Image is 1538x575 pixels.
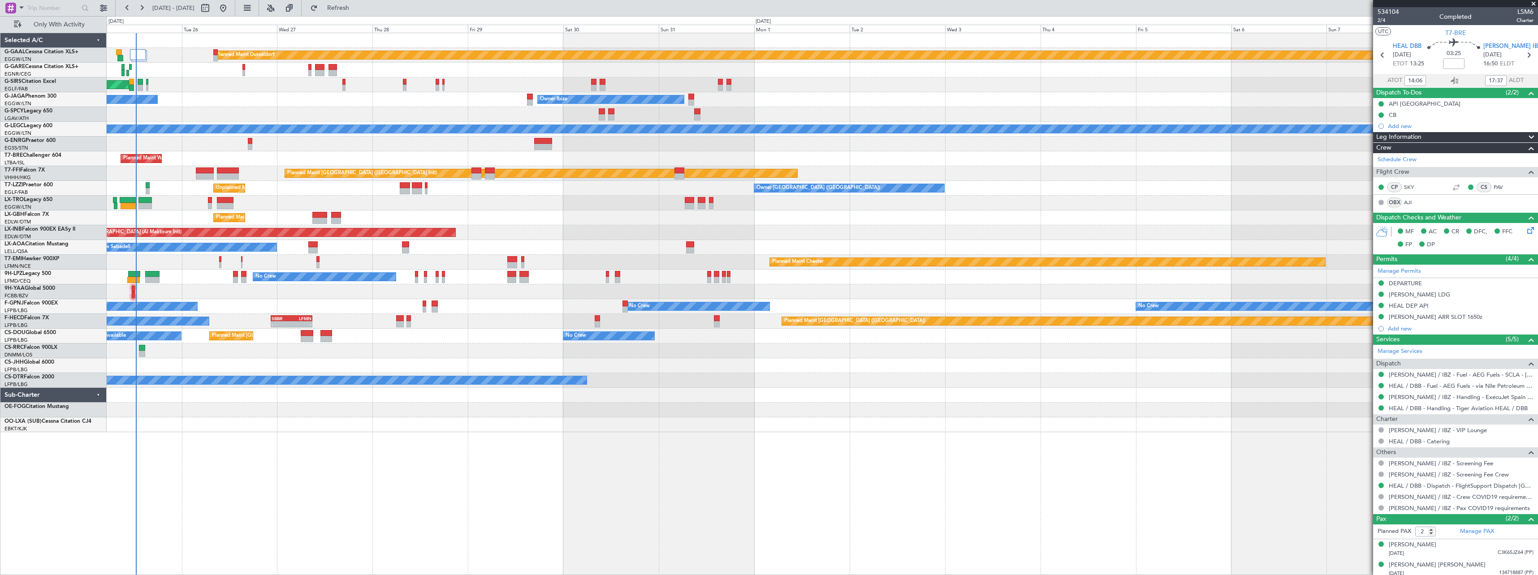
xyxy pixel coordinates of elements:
[4,71,31,77] a: EGNR/CEG
[4,278,30,284] a: LFMD/CEQ
[4,300,58,306] a: F-GPNJFalcon 900EX
[292,316,311,321] div: LFMN
[1378,7,1399,17] span: 534104
[1498,549,1534,557] span: C3K65JZ64 (PP)
[1405,240,1412,249] span: FP
[1389,561,1486,570] div: [PERSON_NAME] [PERSON_NAME]
[1389,291,1450,298] div: [PERSON_NAME] LDG
[1404,183,1424,191] a: SKY
[784,314,925,328] div: Planned Maint [GEOGRAPHIC_DATA] ([GEOGRAPHIC_DATA])
[4,381,28,388] a: LFPB/LBG
[1378,267,1421,276] a: Manage Permits
[1404,75,1426,86] input: --:--
[1389,393,1534,401] a: [PERSON_NAME] / IBZ - Handling - ExecuJet Spain [PERSON_NAME] / IBZ
[4,345,24,350] span: CS-RRC
[182,25,277,33] div: Tue 26
[216,48,275,62] div: Planned Maint Dusseldorf
[4,404,26,409] span: OE-FOG
[1376,213,1461,223] span: Dispatch Checks and Weather
[1378,347,1422,356] a: Manage Services
[1136,25,1231,33] div: Fri 5
[4,241,25,247] span: LX-AOA
[4,322,28,329] a: LFPB/LBG
[1474,227,1487,236] span: DFC,
[1389,371,1534,378] a: [PERSON_NAME] / IBZ - Fuel - AEG Fuels - SCLA - [PERSON_NAME] / IBZ
[255,270,276,283] div: No Crew
[1445,28,1466,38] span: T7-BRE
[216,181,363,195] div: Unplanned Maint [GEOGRAPHIC_DATA] ([GEOGRAPHIC_DATA])
[1389,302,1429,309] div: HEAL DEP API
[4,130,31,137] a: EGGW/LTN
[1376,254,1397,265] span: Permits
[1483,60,1498,69] span: 16:50
[1376,143,1391,153] span: Crew
[756,181,880,195] div: Owner [GEOGRAPHIC_DATA] ([GEOGRAPHIC_DATA])
[540,93,567,106] div: Owner Ibiza
[4,123,52,129] a: G-LEGCLegacy 600
[1375,27,1391,35] button: UTC
[566,329,586,343] div: No Crew
[4,374,24,380] span: CS-DTR
[4,79,22,84] span: G-SIRS
[272,322,291,327] div: -
[1452,227,1459,236] span: CR
[1138,300,1159,313] div: No Crew
[1393,60,1408,69] span: ETOT
[4,271,22,276] span: 9H-LPZ
[4,227,22,232] span: LX-INB
[89,240,130,254] div: No Crew Sabadell
[1388,325,1534,332] div: Add new
[1389,504,1530,512] a: [PERSON_NAME] / IBZ - Pax COVID19 requirements
[4,212,24,217] span: LX-GBH
[1427,240,1435,249] span: DP
[4,374,54,380] a: CS-DTRFalcon 2000
[4,337,28,343] a: LFPB/LBG
[4,138,26,143] span: G-ENRG
[1389,482,1534,489] a: HEAL / DBB - Dispatch - FlightSupport Dispatch [GEOGRAPHIC_DATA]
[4,197,24,202] span: LX-TRO
[4,286,25,291] span: 9H-YAA
[4,212,49,217] a: LX-GBHFalcon 7X
[123,152,231,165] div: Planned Maint Warsaw ([GEOGRAPHIC_DATA])
[4,108,52,114] a: G-SPCYLegacy 650
[1376,359,1401,369] span: Dispatch
[4,366,28,373] a: LFPB/LBG
[1439,12,1472,21] div: Completed
[4,315,24,321] span: F-HECD
[754,25,850,33] div: Mon 1
[1500,60,1514,69] span: ELDT
[1460,527,1494,536] a: Manage PAX
[1378,527,1411,536] label: Planned PAX
[1376,132,1421,142] span: Leg Information
[4,204,31,210] a: EGGW/LTN
[1389,111,1396,119] div: CB
[4,182,23,188] span: T7-LZZI
[320,5,357,11] span: Refresh
[4,64,25,69] span: G-GARE
[4,167,20,173] span: T7-FFI
[629,300,650,313] div: No Crew
[4,315,49,321] a: F-HECDFalcon 7X
[1389,550,1404,557] span: [DATE]
[1389,459,1493,467] a: [PERSON_NAME] / IBZ - Screening Fee
[86,25,182,33] div: Mon 25
[1326,25,1422,33] div: Sun 7
[4,419,91,424] a: OO-LXA (SUB)Cessna Citation CJ4
[1405,227,1414,236] span: MF
[4,153,23,158] span: T7-BRE
[4,174,31,181] a: VHHH/HKG
[1376,335,1400,345] span: Services
[287,167,437,180] div: Planned Maint [GEOGRAPHIC_DATA] ([GEOGRAPHIC_DATA] Intl)
[1483,51,1502,60] span: [DATE]
[4,49,25,55] span: G-GAAL
[1231,25,1327,33] div: Sat 6
[1389,541,1436,549] div: [PERSON_NAME]
[1410,60,1424,69] span: 13:25
[1506,335,1519,344] span: (5/5)
[4,145,28,151] a: EGSS/STN
[4,153,61,158] a: T7-BREChallenger 604
[1387,182,1402,192] div: CP
[1378,17,1399,24] span: 2/4
[4,360,24,365] span: CS-JHH
[1376,414,1398,425] span: Charter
